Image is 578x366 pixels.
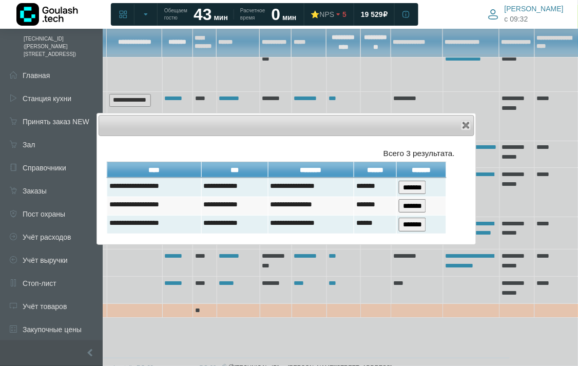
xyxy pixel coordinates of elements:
[342,10,346,19] span: 5
[461,120,471,130] button: Close
[107,147,455,159] div: Всего 3 результата.
[16,3,78,26] img: Логотип компании Goulash.tech
[194,5,212,24] strong: 43
[240,7,265,22] span: Расчетное время
[383,10,388,19] span: ₽
[505,4,564,13] span: [PERSON_NAME]
[505,14,528,25] span: c 09:32
[214,13,228,22] span: мин
[361,10,383,19] span: 19 529
[282,13,296,22] span: мин
[482,2,570,26] button: [PERSON_NAME] c 09:32
[311,10,335,19] div: ⭐
[272,5,281,24] strong: 0
[320,10,335,18] span: NPS
[158,5,303,24] a: Обещаем гостю 43 мин Расчетное время 0 мин
[355,5,394,24] a: 19 529 ₽
[305,5,353,24] a: ⭐NPS 5
[164,7,187,22] span: Обещаем гостю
